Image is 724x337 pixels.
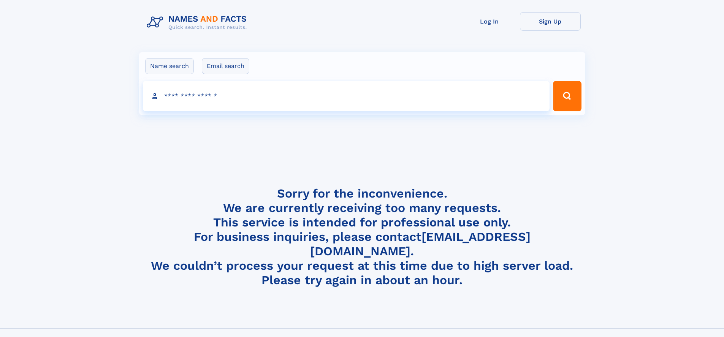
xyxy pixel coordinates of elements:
[202,58,249,74] label: Email search
[144,186,581,288] h4: Sorry for the inconvenience. We are currently receiving too many requests. This service is intend...
[553,81,581,111] button: Search Button
[143,81,550,111] input: search input
[459,12,520,31] a: Log In
[145,58,194,74] label: Name search
[310,229,531,258] a: [EMAIL_ADDRESS][DOMAIN_NAME]
[144,12,253,33] img: Logo Names and Facts
[520,12,581,31] a: Sign Up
